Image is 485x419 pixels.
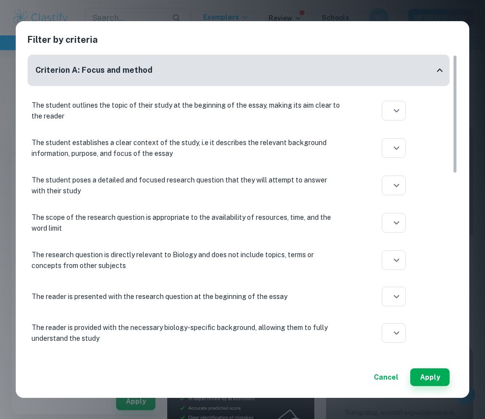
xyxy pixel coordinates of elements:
[31,249,342,271] p: The research question is directly relevant to Biology and does not include topics, terms or conce...
[31,175,342,196] p: The student poses a detailed and focused research question that they will attempt to answer with ...
[31,322,342,344] p: The reader is provided with the necessary biology-specific background, allowing them to fully und...
[35,64,152,77] h6: Criterion A: Focus and method
[31,137,342,159] p: The student establishes a clear context of the study, i.e it describes the relevant background in...
[31,212,342,234] p: The scope of the research question is appropriate to the availability of resources, time, and the...
[370,368,402,386] button: Cancel
[31,359,342,381] p: An appropriate number of sources and/or methods selected have been listed to present a complete m...
[28,55,450,87] div: Criterion A: Focus and method
[410,368,450,386] button: Apply
[31,100,342,121] p: The student outlines the topic of their study at the beginning of the essay, making its aim clear...
[31,291,342,302] p: The reader is presented with the research question at the beginning of the essay
[28,33,457,55] h2: Filter by criteria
